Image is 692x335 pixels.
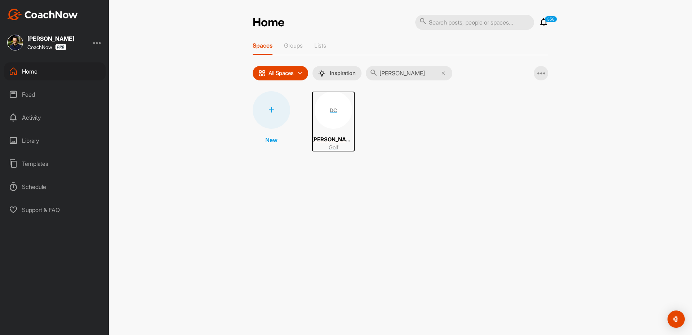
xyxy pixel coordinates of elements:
[55,44,66,50] img: CoachNow Pro
[330,70,356,76] p: Inspiration
[4,201,106,219] div: Support & FAQ
[265,136,278,144] p: New
[253,16,284,30] h2: Home
[667,310,685,328] div: Open Intercom Messenger
[7,9,78,20] img: CoachNow
[366,66,452,80] input: Search...
[318,70,325,77] img: menuIcon
[253,42,272,49] p: Spaces
[329,144,338,152] p: Golf
[27,36,74,41] div: [PERSON_NAME]
[258,70,266,77] img: icon
[4,62,106,80] div: Home
[269,70,294,76] p: All Spaces
[415,15,534,30] input: Search posts, people or spaces...
[314,42,326,49] p: Lists
[545,16,557,22] p: 358
[27,44,66,50] div: CoachNow
[4,178,106,196] div: Schedule
[7,35,23,50] img: square_49fb5734a34dfb4f485ad8bdc13d6667.jpg
[4,155,106,173] div: Templates
[4,109,106,127] div: Activity
[312,91,355,152] a: DC[PERSON_NAME]Golf
[315,91,352,129] div: DC
[284,42,303,49] p: Groups
[312,136,355,144] p: [PERSON_NAME]
[4,85,106,103] div: Feed
[4,132,106,150] div: Library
